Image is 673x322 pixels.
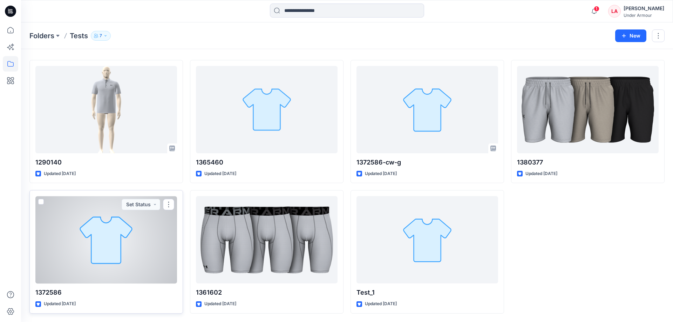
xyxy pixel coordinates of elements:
[356,157,498,167] p: 1372586-cw-g
[624,4,664,13] div: [PERSON_NAME]
[365,170,397,177] p: Updated [DATE]
[35,66,177,153] a: 1290140
[517,66,659,153] a: 1380377
[356,196,498,283] a: Test_1
[100,32,102,40] p: 7
[517,157,659,167] p: 1380377
[615,29,646,42] button: New
[608,5,621,18] div: LA
[35,157,177,167] p: 1290140
[624,13,664,18] div: Under Armour
[365,300,397,308] p: Updated [DATE]
[70,31,88,41] p: Tests
[525,170,557,177] p: Updated [DATE]
[29,31,54,41] a: Folders
[196,66,338,153] a: 1365460
[91,31,111,41] button: 7
[204,300,236,308] p: Updated [DATE]
[196,157,338,167] p: 1365460
[196,288,338,297] p: 1361602
[204,170,236,177] p: Updated [DATE]
[594,6,599,12] span: 1
[35,196,177,283] a: 1372586
[44,170,76,177] p: Updated [DATE]
[196,196,338,283] a: 1361602
[44,300,76,308] p: Updated [DATE]
[356,66,498,153] a: 1372586-cw-g
[356,288,498,297] p: Test_1
[35,288,177,297] p: 1372586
